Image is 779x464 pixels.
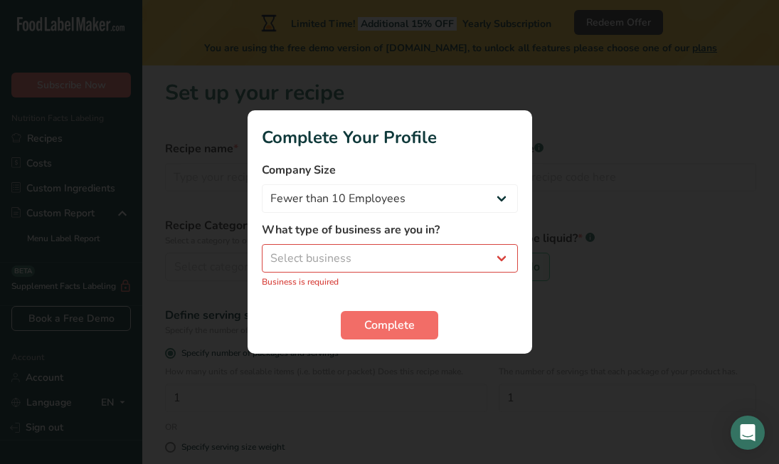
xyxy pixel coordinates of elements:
p: Business is required [262,275,518,288]
span: Complete [364,317,415,334]
label: What type of business are you in? [262,221,518,238]
label: Company Size [262,162,518,179]
button: Complete [341,311,438,339]
div: Open Intercom Messenger [731,416,765,450]
h1: Complete Your Profile [262,125,518,150]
